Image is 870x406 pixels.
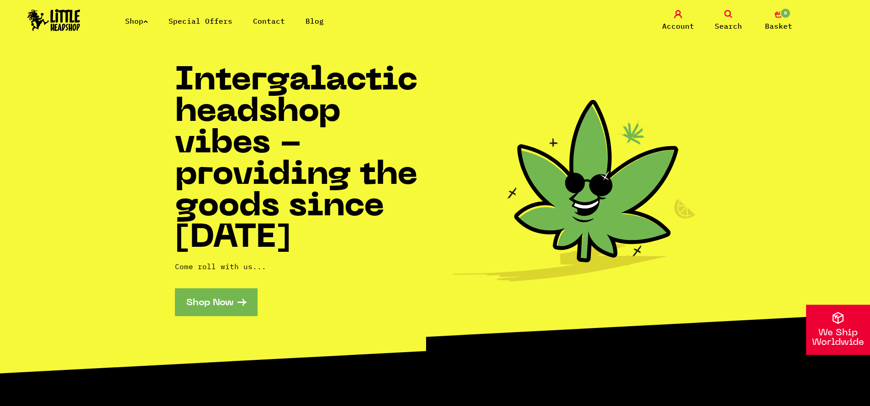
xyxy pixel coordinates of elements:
p: We Ship Worldwide [806,328,870,348]
a: Search [706,10,751,31]
a: Blog [306,16,324,26]
a: Contact [253,16,285,26]
img: Little Head Shop Logo [27,9,80,31]
span: Search [715,21,742,31]
span: Basket [765,21,792,31]
span: Account [662,21,694,31]
a: 0 Basket [756,10,801,31]
h1: Intergalactic headshop vibes - providing the goods since [DATE] [175,66,435,255]
p: Come roll with us... [175,261,435,272]
span: 0 [780,8,791,19]
a: Shop [125,16,148,26]
a: Shop Now [175,288,258,316]
a: Special Offers [169,16,232,26]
